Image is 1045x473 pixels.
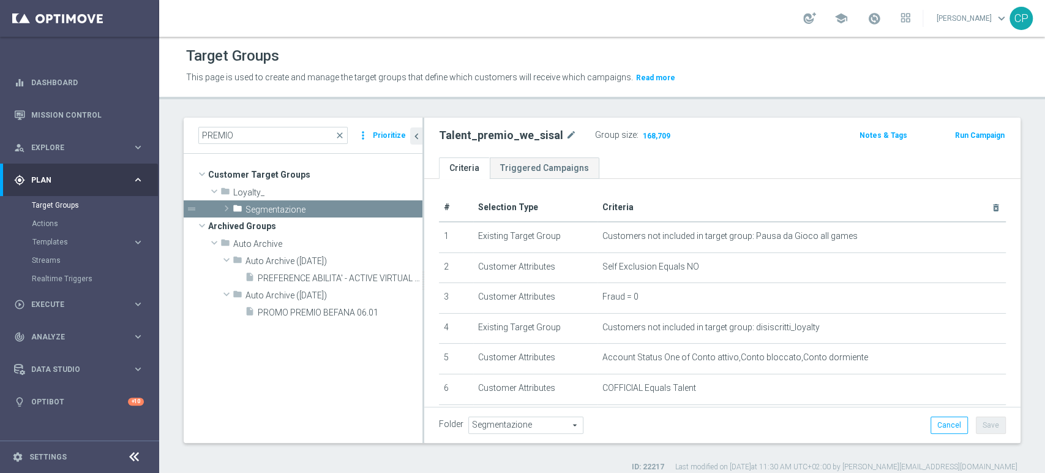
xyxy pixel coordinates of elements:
[198,127,348,144] input: Quick find group or folder
[14,175,25,186] i: gps_fixed
[439,157,490,179] a: Criteria
[976,417,1006,434] button: Save
[935,9,1009,28] a: [PERSON_NAME]keyboard_arrow_down
[14,142,25,153] i: person_search
[675,462,1017,472] label: Last modified on [DATE] at 11:30 AM UTC+02:00 by [PERSON_NAME][EMAIL_ADDRESS][DOMAIN_NAME]
[31,301,132,308] span: Execute
[439,419,463,429] label: Folder
[602,292,639,302] span: Fraud = 0
[186,47,279,65] h1: Target Groups
[13,332,144,342] button: track_changes Analyze keyboard_arrow_right
[834,12,848,25] span: school
[208,218,422,235] span: Archived Groups
[411,131,422,142] i: chevron_left
[991,203,1001,213] i: delete_forever
[13,300,144,309] button: play_circle_outline Execute keyboard_arrow_right
[233,289,242,303] i: folder
[602,322,820,333] span: Customers not included in target group: disiscritti_loyalty
[439,128,563,143] h2: Talent_premio_we_sisal
[31,385,128,418] a: Optibot
[473,313,598,344] td: Existing Target Group
[473,374,598,404] td: Customer Attributes
[245,256,422,267] span: Auto Archive (2024-11-27)
[132,142,144,153] i: keyboard_arrow_right
[31,66,144,99] a: Dashboard
[14,77,25,88] i: equalizer
[132,174,144,186] i: keyboard_arrow_right
[439,404,473,435] td: 7
[13,78,144,88] button: equalizer Dashboard
[637,130,639,140] label: :
[14,396,25,407] i: lightbulb
[14,385,144,418] div: Optibot
[32,196,158,214] div: Target Groups
[13,175,144,185] button: gps_fixed Plan keyboard_arrow_right
[245,306,255,320] i: insert_drive_file
[258,273,422,284] span: PREFERENCE ABILITA&#x27; - ACTIVE VIRTUAL M05 GGR VIRTUAL M05&gt;50 &#x2B; OPTIN CLASSIFICA VIRTU...
[14,364,132,375] div: Data Studio
[439,313,473,344] td: 4
[32,200,127,210] a: Target Groups
[602,383,696,393] span: COFFICIAL Equals Talent
[258,308,422,318] span: PROMO PREMIO BEFANA 06.01
[233,187,422,198] span: Loyalty_
[132,331,144,342] i: keyboard_arrow_right
[357,127,369,144] i: more_vert
[14,175,132,186] div: Plan
[439,194,473,222] th: #
[31,366,132,373] span: Data Studio
[128,398,144,406] div: +10
[473,283,598,314] td: Customer Attributes
[32,238,120,246] span: Templates
[473,344,598,374] td: Customer Attributes
[439,374,473,404] td: 6
[566,128,577,143] i: mode_edit
[858,129,908,142] button: Notes & Tags
[233,239,422,249] span: Auto Archive
[14,299,132,310] div: Execute
[473,222,598,252] td: Existing Target Group
[602,352,868,363] span: Account Status One of Conto attivo,Conto bloccato,Conto dormiente
[132,363,144,375] i: keyboard_arrow_right
[132,236,144,248] i: keyboard_arrow_right
[14,142,132,153] div: Explore
[954,129,1006,142] button: Run Campaign
[439,252,473,283] td: 2
[32,251,158,270] div: Streams
[439,344,473,374] td: 5
[14,99,144,131] div: Mission Control
[602,202,634,212] span: Criteria
[602,231,858,241] span: Customers not included in target group: Pausa da Gioco all games
[132,298,144,310] i: keyboard_arrow_right
[233,203,242,218] i: folder
[13,397,144,407] button: lightbulb Optibot +10
[31,333,132,341] span: Analyze
[32,237,144,247] button: Templates keyboard_arrow_right
[13,143,144,153] button: person_search Explore keyboard_arrow_right
[335,131,345,140] span: close
[439,283,473,314] td: 3
[32,219,127,229] a: Actions
[439,222,473,252] td: 1
[642,131,672,143] span: 168,709
[32,274,127,284] a: Realtime Triggers
[490,157,599,179] a: Triggered Campaigns
[220,186,230,200] i: folder
[32,270,158,288] div: Realtime Triggers
[595,130,637,140] label: Group size
[632,462,664,472] label: ID: 22217
[186,72,633,82] span: This page is used to create and manage the target groups that define which customers will receive...
[208,166,422,183] span: Customer Target Groups
[32,255,127,265] a: Streams
[473,194,598,222] th: Selection Type
[31,176,132,184] span: Plan
[32,233,158,251] div: Templates
[602,262,699,272] span: Self Exclusion Equals NO
[13,110,144,120] button: Mission Control
[245,272,255,286] i: insert_drive_file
